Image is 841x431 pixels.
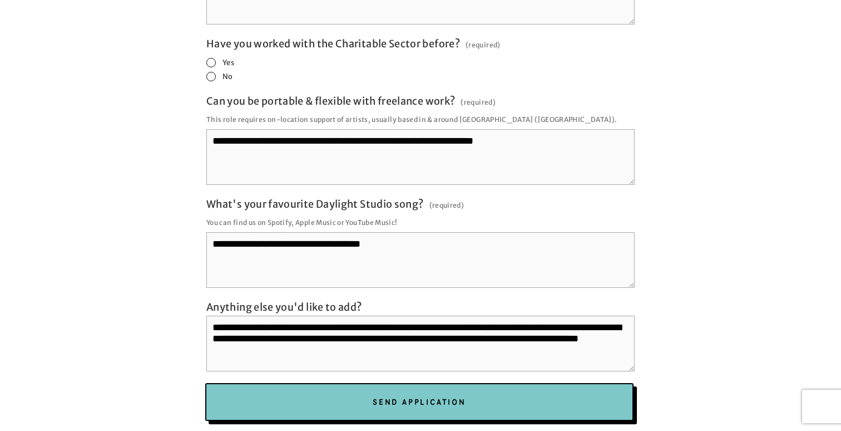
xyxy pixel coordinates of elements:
span: What's your favourite Daylight Studio song? [206,198,423,210]
p: You can find us on Spotify, Apple Music or YouTube Music! [206,215,635,230]
span: (required) [466,37,501,52]
span: Anything else you'd like to add? [206,301,362,314]
span: Can you be portable & flexible with freelance work? [206,95,455,107]
span: (required) [461,95,496,110]
span: Send Application [373,396,466,406]
span: Have you worked with the Charitable Sector before? [206,37,460,50]
p: This role requires on-location support of artists, usually based in & around [GEOGRAPHIC_DATA] ([... [206,112,635,127]
span: No [222,72,233,81]
button: Send ApplicationSend Application [205,383,634,421]
span: Yes [222,58,234,67]
span: (required) [429,198,464,213]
